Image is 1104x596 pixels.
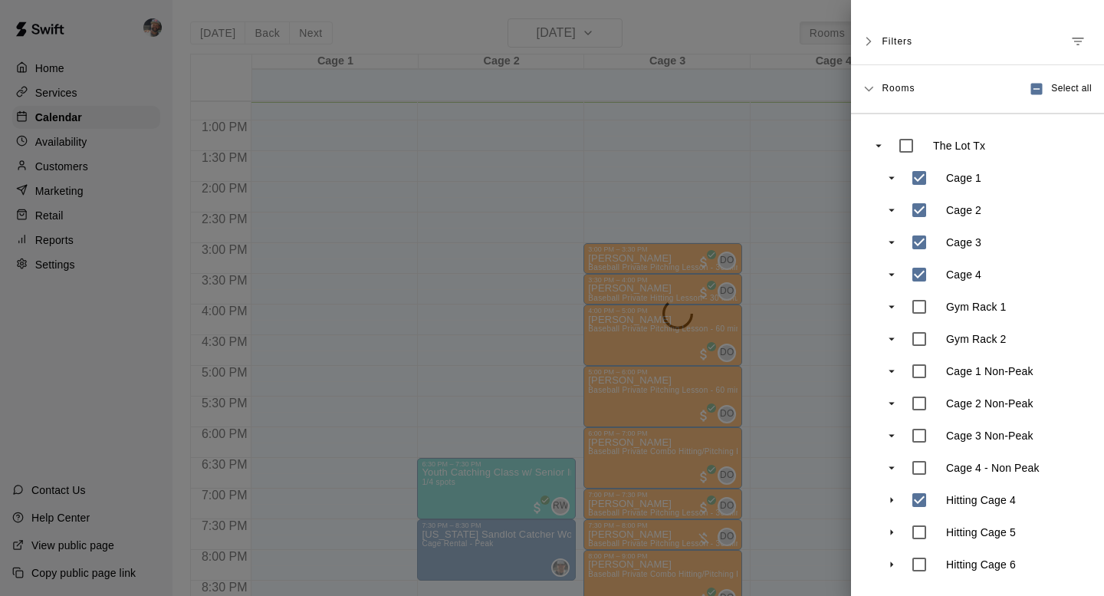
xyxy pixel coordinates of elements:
[946,267,981,282] p: Cage 4
[866,130,1089,581] ul: swift facility view
[946,235,981,250] p: Cage 3
[946,170,981,186] p: Cage 1
[946,460,1040,476] p: Cage 4 - Non Peak
[851,65,1104,114] div: RoomsSelect all
[882,28,912,55] span: Filters
[1064,28,1092,55] button: Manage filters
[946,492,1016,508] p: Hitting Cage 4
[1051,81,1092,97] span: Select all
[946,299,1007,314] p: Gym Rack 1
[851,18,1104,65] div: FiltersManage filters
[946,364,1033,379] p: Cage 1 Non-Peak
[946,525,1016,540] p: Hitting Cage 5
[946,203,981,218] p: Cage 2
[946,396,1033,411] p: Cage 2 Non-Peak
[882,81,915,94] span: Rooms
[946,331,1007,347] p: Gym Rack 2
[946,557,1016,572] p: Hitting Cage 6
[946,428,1033,443] p: Cage 3 Non-Peak
[933,138,985,153] p: The Lot Tx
